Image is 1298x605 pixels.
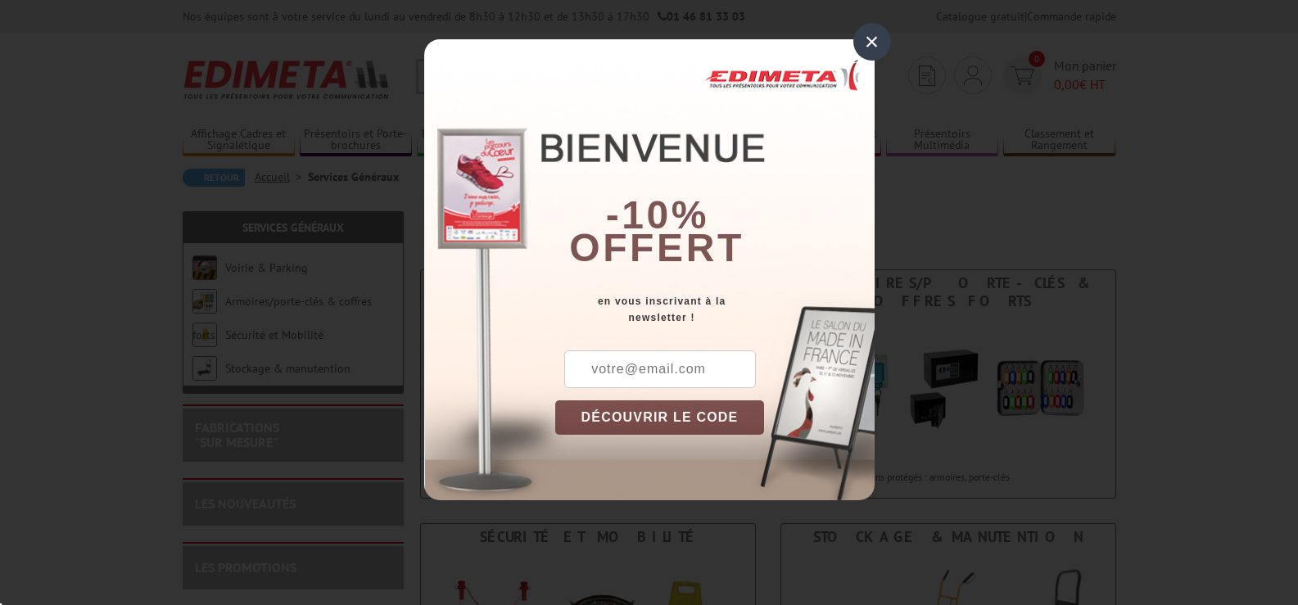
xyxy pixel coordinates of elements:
[555,400,765,435] button: DÉCOUVRIR LE CODE
[606,193,709,237] b: -10%
[555,293,875,326] div: en vous inscrivant à la newsletter !
[569,226,744,269] font: offert
[564,350,756,388] input: votre@email.com
[853,23,891,61] div: ×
